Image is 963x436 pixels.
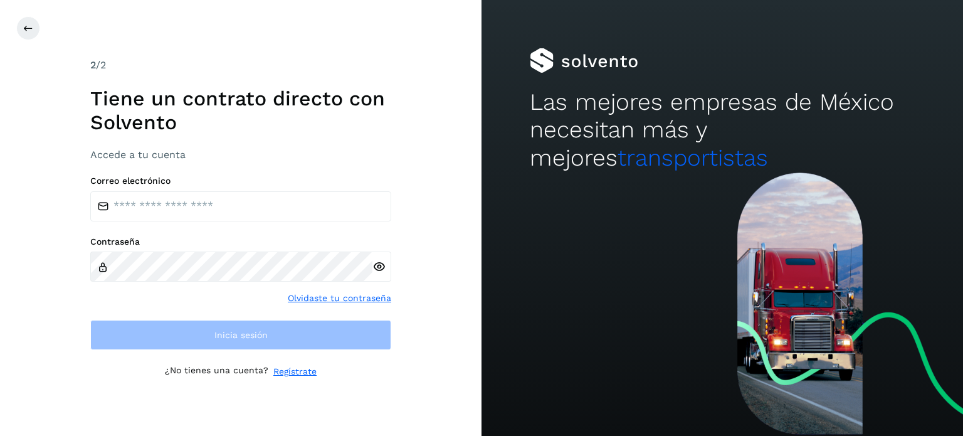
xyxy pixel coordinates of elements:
span: Inicia sesión [214,331,268,339]
label: Contraseña [90,237,391,247]
h2: Las mejores empresas de México necesitan más y mejores [530,88,915,172]
p: ¿No tienes una cuenta? [165,365,268,378]
div: /2 [90,58,391,73]
h3: Accede a tu cuenta [90,149,391,161]
button: Inicia sesión [90,320,391,350]
label: Correo electrónico [90,176,391,186]
h1: Tiene un contrato directo con Solvento [90,87,391,135]
span: 2 [90,59,96,71]
a: Olvidaste tu contraseña [288,292,391,305]
span: transportistas [618,144,768,171]
a: Regístrate [273,365,317,378]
